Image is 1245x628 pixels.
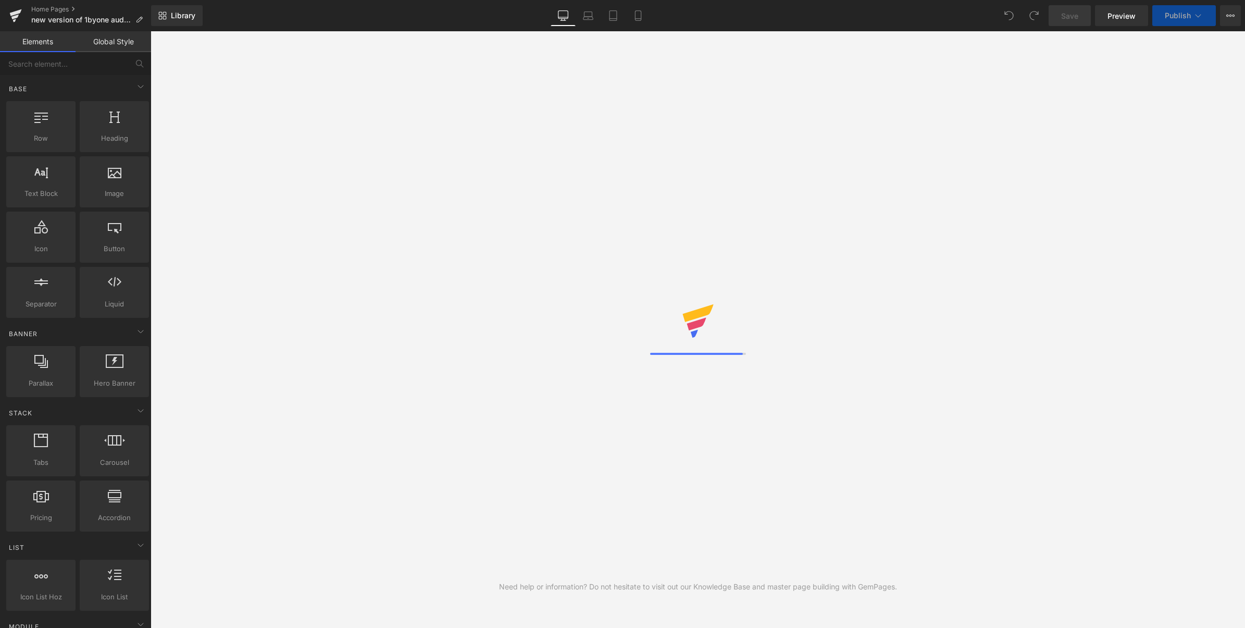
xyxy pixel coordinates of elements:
[1107,10,1136,21] span: Preview
[83,299,146,310] span: Liquid
[76,31,151,52] a: Global Style
[1024,5,1044,26] button: Redo
[1165,11,1191,20] span: Publish
[8,543,26,552] span: List
[83,592,146,602] span: Icon List
[83,133,146,144] span: Heading
[31,16,131,24] span: new version of 1byone audio Homepage
[171,11,195,20] span: Library
[9,512,72,523] span: Pricing
[9,299,72,310] span: Separator
[83,243,146,254] span: Button
[576,5,601,26] a: Laptop
[8,329,39,339] span: Banner
[83,188,146,199] span: Image
[8,408,33,418] span: Stack
[83,512,146,523] span: Accordion
[83,457,146,468] span: Carousel
[1061,10,1078,21] span: Save
[551,5,576,26] a: Desktop
[8,84,28,94] span: Base
[1152,5,1216,26] button: Publish
[499,581,897,593] div: Need help or information? Do not hesitate to visit out our Knowledge Base and master page buildin...
[31,5,151,14] a: Home Pages
[999,5,1019,26] button: Undo
[626,5,651,26] a: Mobile
[9,188,72,199] span: Text Block
[601,5,626,26] a: Tablet
[9,243,72,254] span: Icon
[83,378,146,389] span: Hero Banner
[9,378,72,389] span: Parallax
[151,5,203,26] a: New Library
[9,457,72,468] span: Tabs
[9,592,72,602] span: Icon List Hoz
[1220,5,1241,26] button: More
[1095,5,1148,26] a: Preview
[9,133,72,144] span: Row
